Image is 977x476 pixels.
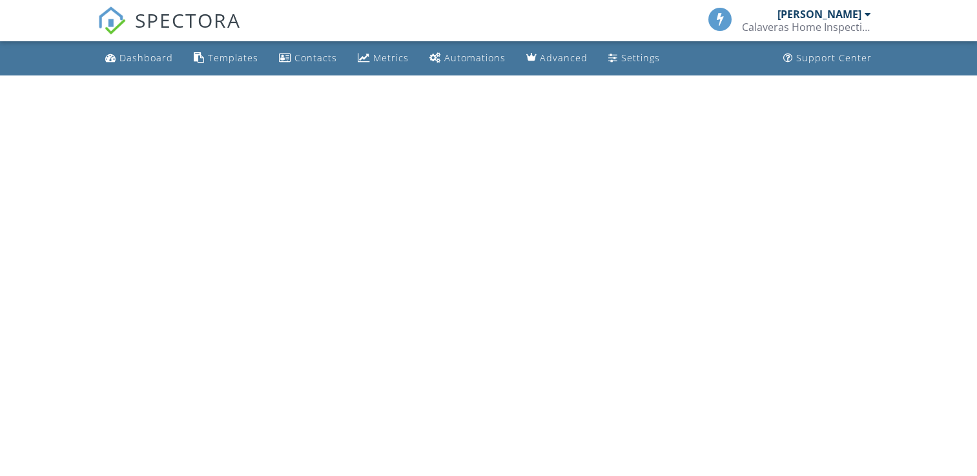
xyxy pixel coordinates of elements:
[777,8,861,21] div: [PERSON_NAME]
[424,46,511,70] a: Automations (Basic)
[294,52,337,64] div: Contacts
[98,17,241,45] a: SPECTORA
[521,46,593,70] a: Advanced
[98,6,126,35] img: The Best Home Inspection Software - Spectora
[373,52,409,64] div: Metrics
[603,46,665,70] a: Settings
[189,46,263,70] a: Templates
[135,6,241,34] span: SPECTORA
[353,46,414,70] a: Metrics
[778,46,877,70] a: Support Center
[742,21,871,34] div: Calaveras Home Inspection Services
[796,52,872,64] div: Support Center
[621,52,660,64] div: Settings
[444,52,506,64] div: Automations
[540,52,588,64] div: Advanced
[100,46,178,70] a: Dashboard
[208,52,258,64] div: Templates
[119,52,173,64] div: Dashboard
[274,46,342,70] a: Contacts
